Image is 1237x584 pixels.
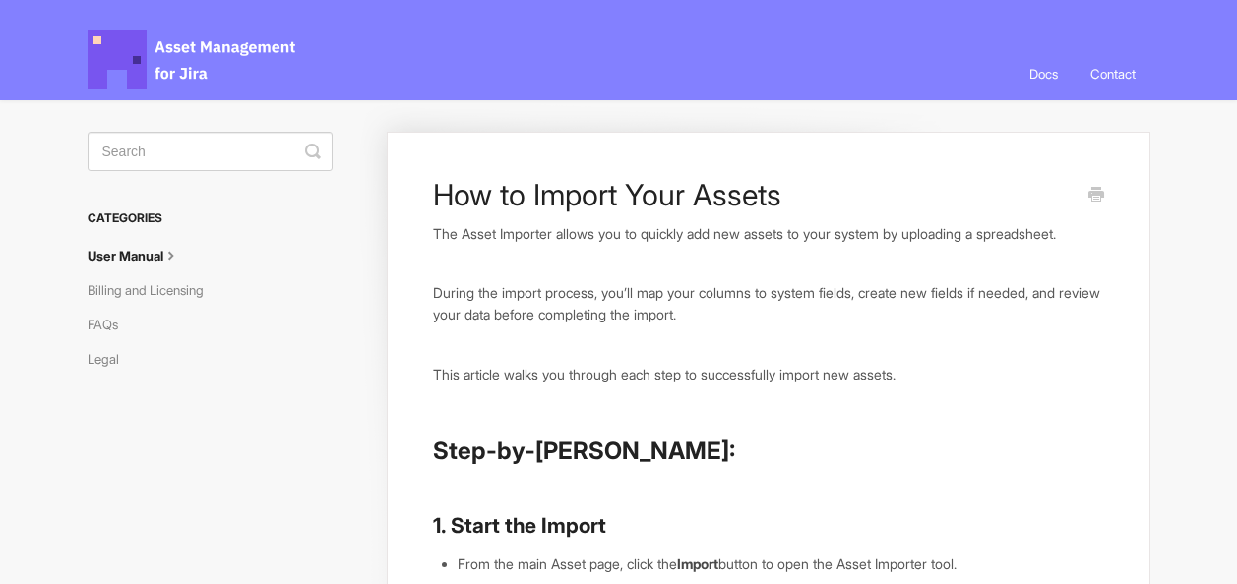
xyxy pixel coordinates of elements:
[433,177,1074,212] h1: How to Import Your Assets
[1088,185,1104,206] a: Print this Article
[677,555,718,572] strong: Import
[1076,47,1150,100] a: Contact
[88,343,134,375] a: Legal
[88,309,133,340] a: FAQs
[433,364,1103,385] p: This article walks you through each step to successfully import new assets.
[433,512,1103,540] h3: 1. Start the Import
[433,436,1103,467] h2: Step-by-[PERSON_NAME]:
[88,240,196,271] a: User Manual
[1015,47,1073,100] a: Docs
[433,282,1103,324] p: During the import process, you’ll map your columns to system fields, create new fields if needed,...
[88,201,333,236] h3: Categories
[88,274,218,306] a: Billing and Licensing
[88,132,333,171] input: Search
[88,30,298,89] span: Asset Management for Jira Docs
[433,223,1103,245] p: The Asset Importer allows you to quickly add new assets to your system by uploading a spreadsheet.
[458,554,1103,575] li: From the main Asset page, click the button to open the Asset Importer tool.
